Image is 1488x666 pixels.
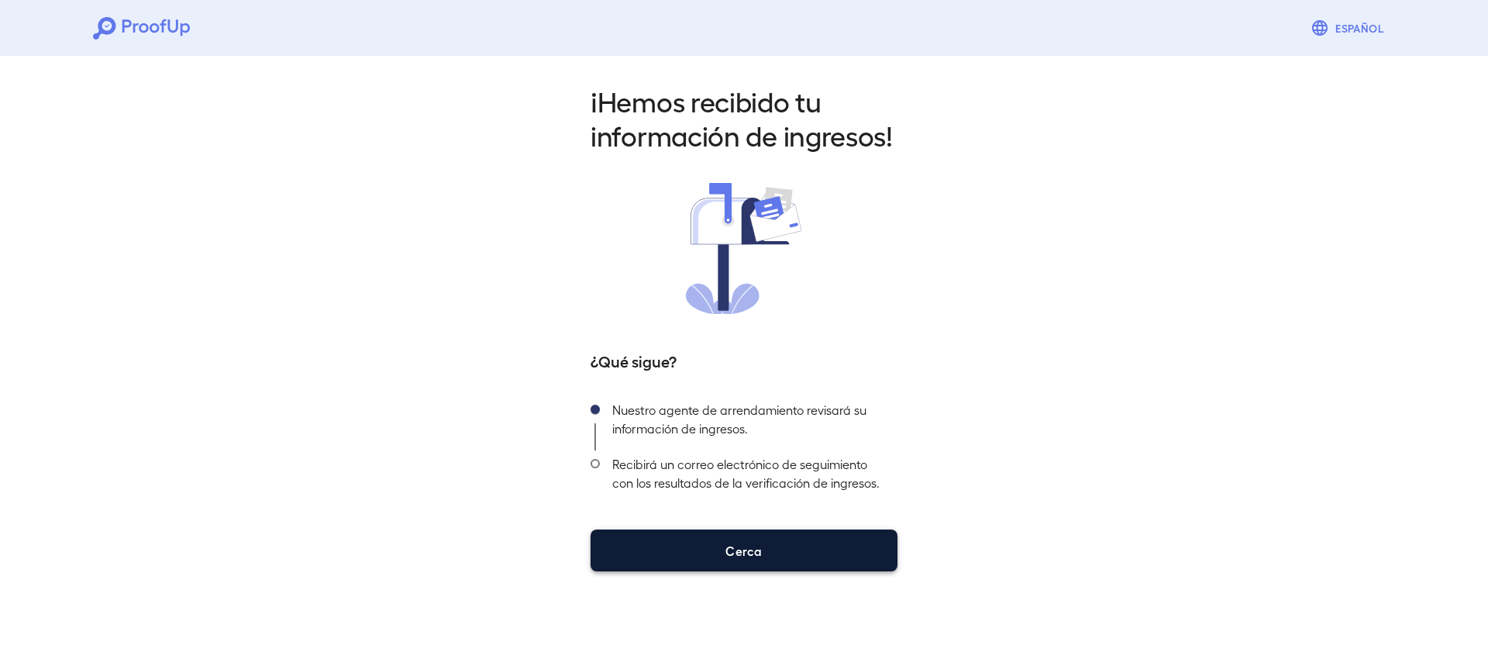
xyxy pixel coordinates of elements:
font: Cerca [725,543,762,558]
font: Español [1335,22,1384,34]
font: ¡Hemos recibido tu información de ingresos! [591,84,893,151]
button: Cerca [591,530,897,571]
img: received.svg [686,183,802,314]
button: Español [1304,12,1395,43]
font: Nuestro agente de arrendamiento revisará su información de ingresos. [612,402,866,436]
font: Recibirá un correo electrónico de seguimiento con los resultados de la verificación de ingresos. [612,457,880,490]
font: ¿Qué sigue? [591,351,677,370]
